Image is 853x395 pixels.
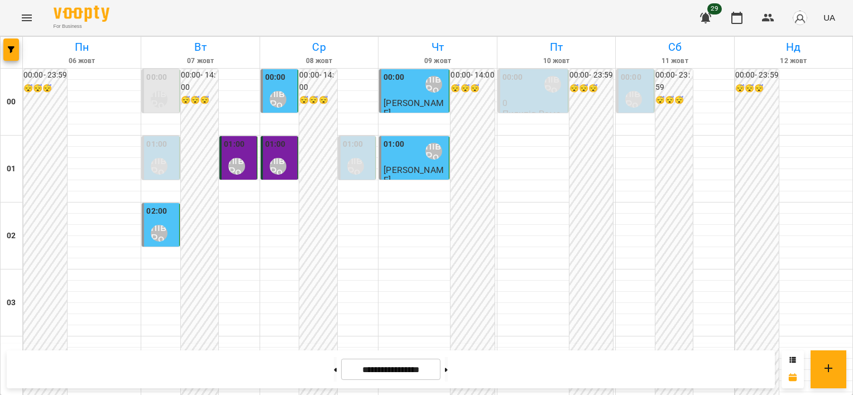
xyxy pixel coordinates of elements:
div: Пилипів Романа [151,91,167,108]
div: Пилипів Романа [151,225,167,242]
div: Пилипів Романа [151,158,167,175]
label: 01:00 [146,138,167,151]
h6: 06 жовт [25,56,139,66]
h6: 😴😴😴 [735,83,779,95]
h6: 11 жовт [617,56,732,66]
div: Пилипів Романа [347,158,364,175]
p: 0 [502,98,566,108]
h6: 03 [7,297,16,309]
button: UA [819,7,840,28]
label: 00:00 [265,71,286,84]
h6: 09 жовт [380,56,495,66]
img: Voopty Logo [54,6,109,22]
img: avatar_s.png [792,10,808,26]
span: [PERSON_NAME] [265,113,295,143]
span: UA [823,12,835,23]
h6: Сб [617,38,732,56]
h6: 00:00 - 14:00 [451,69,494,81]
h6: Пн [25,38,139,56]
div: Пилипів Романа [228,158,245,175]
h6: 00:00 - 14:00 [181,69,218,93]
label: 00:00 [502,71,523,84]
span: Бронь [PERSON_NAME] [265,180,295,219]
h6: Чт [380,38,495,56]
h6: 00:00 - 23:59 [23,69,67,81]
label: 01:00 [224,138,245,151]
h6: 00:00 - 14:00 [299,69,337,93]
h6: 01 [7,163,16,175]
div: Пилипів Романа [270,158,286,175]
label: 00:00 [146,71,167,84]
div: Пилипів Романа [270,91,286,108]
h6: 😴😴😴 [23,83,67,95]
h6: 😴😴😴 [299,94,337,107]
label: 00:00 [384,71,404,84]
h6: 00 [7,96,16,108]
h6: 02 [7,230,16,242]
label: 01:00 [384,138,404,151]
h6: 😴😴😴 [451,83,494,95]
label: 02:00 [146,205,167,218]
h6: 😴😴😴 [655,94,693,107]
div: Пилипів Романа [544,76,561,93]
span: [PERSON_NAME] [384,98,444,118]
h6: 😴😴😴 [569,83,613,95]
span: For Business [54,23,109,30]
div: Пилипів Романа [425,143,442,160]
label: 01:00 [343,138,363,151]
span: [PERSON_NAME] [146,247,176,277]
span: [PERSON_NAME] [384,165,444,185]
h6: Ср [262,38,376,56]
h6: 07 жовт [143,56,257,66]
button: Menu [13,4,40,31]
h6: 😴😴😴 [181,94,218,107]
h6: 00:00 - 23:59 [735,69,779,81]
h6: 10 жовт [499,56,614,66]
p: Пилипів Романа [502,109,566,128]
h6: 12 жовт [736,56,851,66]
div: Пилипів Романа [425,76,442,93]
div: Пилипів Романа [625,91,642,108]
h6: Вт [143,38,257,56]
h6: Нд [736,38,851,56]
span: Бронь [PERSON_NAME] [224,180,254,219]
h6: Пт [499,38,614,56]
label: 00:00 [621,71,641,84]
h6: 00:00 - 23:59 [569,69,613,81]
h6: 00:00 - 23:59 [655,69,693,93]
label: 01:00 [265,138,286,151]
span: 29 [707,3,722,15]
h6: 08 жовт [262,56,376,66]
